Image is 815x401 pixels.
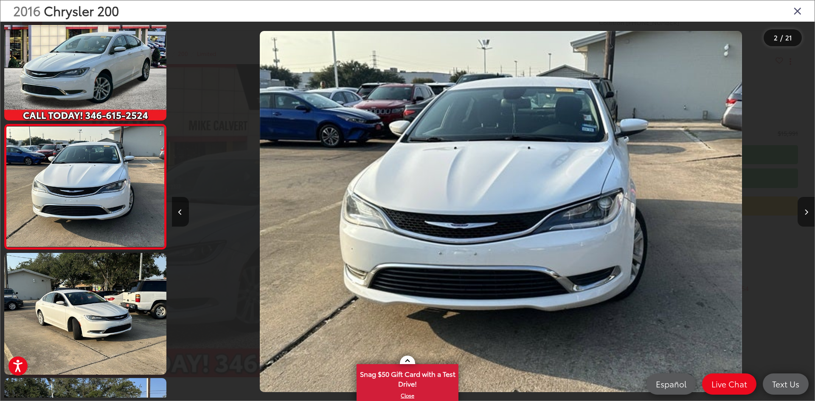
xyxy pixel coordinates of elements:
span: Live Chat [707,379,751,389]
span: Text Us [768,379,804,389]
i: Close gallery [793,5,802,16]
span: Español [652,379,691,389]
span: Snag $50 Gift Card with a Test Drive! [357,365,458,391]
span: 2016 [13,1,40,20]
img: 2016 Chrysler 200 Limited [3,252,168,376]
button: Next image [798,197,815,227]
span: / [779,35,784,41]
img: 2016 Chrysler 200 Limited [260,31,742,392]
button: Previous image [172,197,189,227]
span: 2 [774,33,778,42]
span: 21 [785,33,792,42]
a: Text Us [763,373,809,395]
img: 2016 Chrysler 200 Limited [5,126,166,247]
span: Chrysler 200 [44,1,119,20]
a: Live Chat [702,373,756,395]
a: Español [646,373,696,395]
